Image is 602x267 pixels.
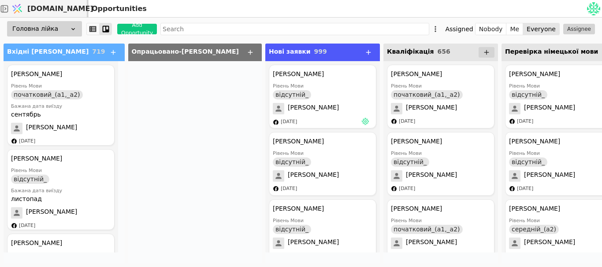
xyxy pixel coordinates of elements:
span: [PERSON_NAME] [288,170,339,182]
div: відсутній_ [509,157,547,167]
div: [PERSON_NAME] [509,69,560,79]
img: facebook.svg [391,186,397,192]
div: [DATE] [399,252,415,260]
div: Рівень Мови [391,150,422,157]
div: Рівень Мови [11,167,42,175]
button: Assignee [563,24,595,34]
div: [DATE] [19,138,35,145]
span: Перевірка німецької мови [505,48,598,55]
a: Add Opportunity [112,24,157,34]
span: [PERSON_NAME] [26,123,77,134]
div: [DATE] [399,118,415,125]
span: [PERSON_NAME] [524,170,575,182]
div: [PERSON_NAME]Рівень Мовипочатковий_(а1,_а2)[PERSON_NAME][DATE] [387,65,494,128]
h2: Opportunities [88,4,147,14]
div: Рівень Мови [509,150,540,157]
span: [PERSON_NAME] [288,103,339,114]
div: [PERSON_NAME] [391,69,442,79]
div: [DATE] [19,222,35,230]
div: відсутній_ [509,90,547,99]
div: [PERSON_NAME] [273,137,324,146]
div: відсутній_ [273,157,311,167]
div: [PERSON_NAME] [273,69,324,79]
div: [PERSON_NAME]Рівень Мовивідсутній_Бажана дата виїздулистопад[PERSON_NAME][DATE] [7,149,115,230]
div: Рівень Мови [509,217,540,225]
div: початковий_(а1,_а2) [391,225,463,234]
img: facebook.svg [11,138,17,144]
span: 999 [314,48,327,55]
div: [PERSON_NAME] [391,204,442,213]
div: Рівень Мови [273,150,304,157]
div: [DATE] [281,252,297,260]
div: [PERSON_NAME] [391,137,442,146]
div: [PERSON_NAME] [509,137,560,146]
div: Бажана дата виїзду [11,103,111,110]
input: Search [160,23,429,35]
div: [DATE] [517,185,533,193]
div: середній_(а2) [509,225,559,234]
div: відсутній_ [273,225,311,234]
img: facebook.svg [509,118,515,124]
div: [PERSON_NAME]Рівень Мовивідсутній_[PERSON_NAME][DATE] [269,132,376,196]
button: Me [506,23,523,35]
div: [PERSON_NAME]Рівень Мовивідсутній_[PERSON_NAME][DATE] [387,132,494,196]
span: 719 [92,48,105,55]
div: [PERSON_NAME]Рівень Мовипочатковий_(а1,_а2)[PERSON_NAME][DATE] [387,199,494,263]
div: сентябрь [11,110,111,119]
div: Рівень Мови [273,83,304,90]
button: Everyone [523,23,559,35]
span: Кваліфікація [387,48,434,55]
div: Рівень Мови [509,83,540,90]
span: Нові заявки [269,48,311,55]
img: facebook.svg [391,118,397,124]
div: Рівень Мови [11,252,42,259]
div: початковий_(а1,_а2) [11,90,83,99]
span: [PERSON_NAME] [288,238,339,249]
span: Вхідні [PERSON_NAME] [7,48,89,55]
img: facebook.svg [11,223,17,229]
div: [DATE] [517,252,533,260]
span: [PERSON_NAME] [406,170,457,182]
div: відсутній_ [391,157,429,167]
div: [PERSON_NAME] [509,204,560,213]
div: Assigned [445,23,473,35]
span: [PERSON_NAME] [406,238,457,249]
div: листопад [11,194,111,204]
img: Logo [11,0,24,17]
div: [DATE] [281,118,297,126]
div: [PERSON_NAME] [11,238,62,248]
img: facebook.svg [273,186,279,192]
div: Бажана дата виїзду [11,187,111,195]
button: Nobody [476,23,507,35]
div: відсутній_ [273,90,311,99]
img: facebook.svg [273,119,279,125]
div: [PERSON_NAME] [11,154,62,163]
div: Рівень Мови [11,83,42,90]
img: facebook.svg [509,186,515,192]
div: Рівень Мови [391,83,422,90]
div: [DATE] [281,185,297,193]
div: Рівень Мови [391,217,422,225]
div: [PERSON_NAME] [11,69,62,79]
a: [DOMAIN_NAME] [9,0,88,17]
span: [PERSON_NAME] [406,103,457,114]
img: Ан [362,118,369,125]
span: [DOMAIN_NAME] [27,4,93,14]
div: [PERSON_NAME] [273,204,324,213]
span: [PERSON_NAME] [524,103,575,114]
img: fd4630185765f275fc86a5896eb00c8f [587,2,600,15]
div: [DATE] [399,185,415,193]
div: [PERSON_NAME]Рівень Мовивідсутній_[PERSON_NAME][DATE] [269,199,376,263]
span: 656 [438,48,450,55]
div: [DATE] [517,118,533,125]
div: [PERSON_NAME]Рівень Мовивідсутній_[PERSON_NAME][DATE]Ан [269,65,376,128]
span: [PERSON_NAME] [26,207,77,219]
div: [PERSON_NAME]Рівень Мовипочатковий_(а1,_а2)Бажана дата виїздусентябрь[PERSON_NAME][DATE] [7,65,115,146]
div: Рівень Мови [273,217,304,225]
div: відсутній_ [11,175,49,184]
div: початковий_(а1,_а2) [391,90,463,99]
span: Опрацьовано-[PERSON_NAME] [132,48,239,55]
div: Головна лійка [7,21,82,37]
span: [PERSON_NAME] [524,238,575,249]
button: Add Opportunity [117,24,157,34]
